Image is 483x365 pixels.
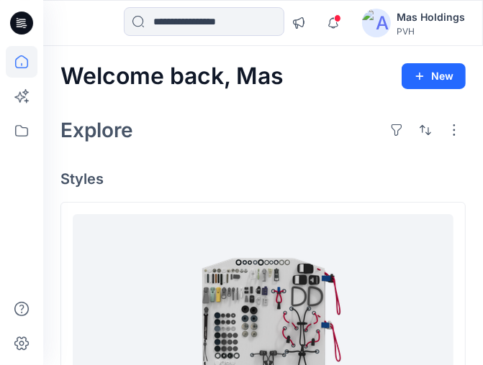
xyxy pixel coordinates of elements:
div: PVH [397,26,465,37]
h2: Welcome back, Mas [60,63,284,90]
img: avatar [362,9,391,37]
h4: Styles [60,170,466,188]
h2: Explore [60,119,133,142]
button: New [402,63,466,89]
div: Mas Holdings [397,9,465,26]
